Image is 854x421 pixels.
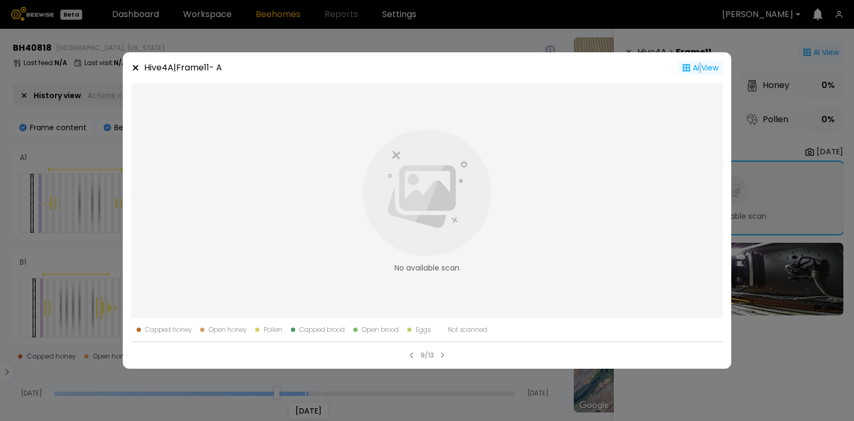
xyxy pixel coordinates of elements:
div: Ai View [678,61,723,75]
div: 9/13 [421,351,434,360]
div: Capped brood [299,327,345,333]
div: Not scanned [448,327,487,333]
div: Pollen [264,327,282,333]
div: Capped honey [145,327,192,333]
div: Eggs [416,327,431,333]
img: No scan [257,130,597,255]
strong: Frame 11 [176,61,209,74]
div: Open brood [362,327,399,333]
div: Hive 4 A | [144,61,222,74]
div: Open honey [209,327,247,333]
span: - A [209,61,222,74]
div: No available scan [394,264,460,272]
